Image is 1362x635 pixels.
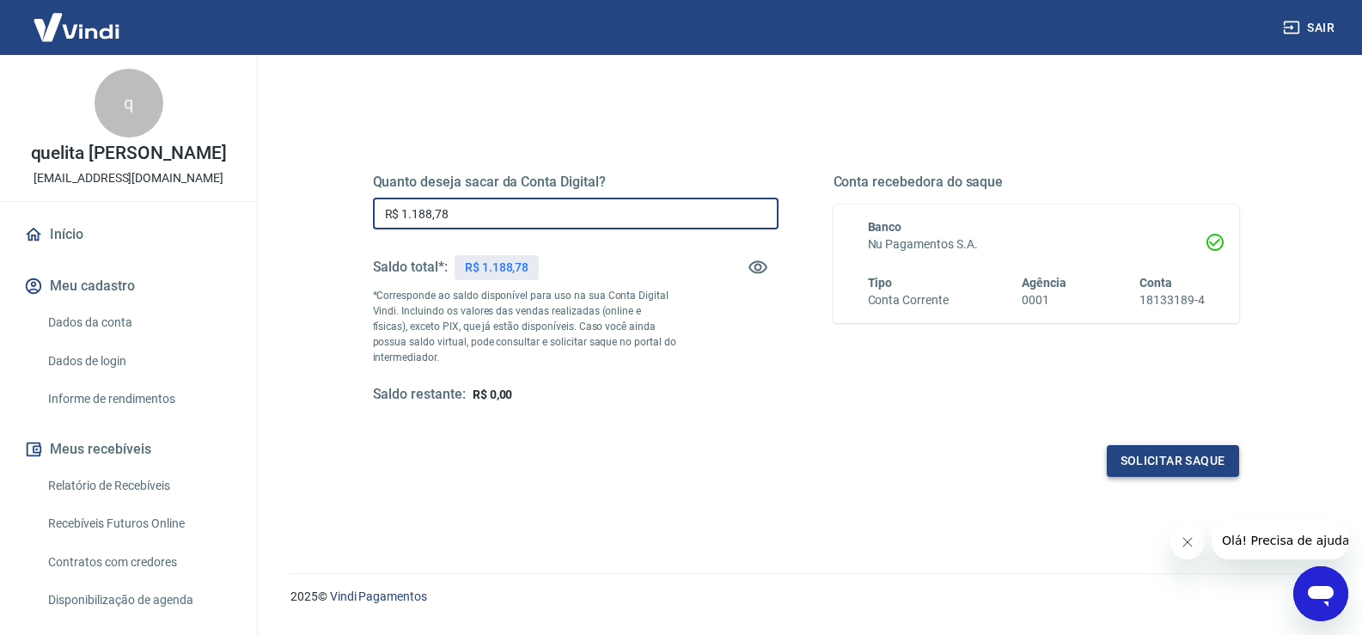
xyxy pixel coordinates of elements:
a: Início [21,216,236,253]
div: q [95,69,163,137]
button: Meus recebíveis [21,430,236,468]
iframe: Fechar mensagem [1170,525,1205,559]
button: Meu cadastro [21,267,236,305]
span: Agência [1022,276,1066,290]
button: Sair [1280,12,1341,44]
h5: Saldo total*: [373,259,448,276]
p: R$ 1.188,78 [465,259,528,277]
a: Relatório de Recebíveis [41,468,236,504]
a: Dados da conta [41,305,236,340]
a: Dados de login [41,344,236,379]
p: [EMAIL_ADDRESS][DOMAIN_NAME] [34,169,223,187]
button: Solicitar saque [1107,445,1239,477]
a: Recebíveis Futuros Online [41,506,236,541]
h6: 0001 [1022,291,1066,309]
h6: Nu Pagamentos S.A. [868,235,1205,253]
h6: Conta Corrente [868,291,949,309]
a: Informe de rendimentos [41,382,236,417]
h5: Conta recebedora do saque [834,174,1239,191]
span: Banco [868,220,902,234]
span: Conta [1139,276,1172,290]
img: Vindi [21,1,132,53]
span: Olá! Precisa de ajuda? [10,12,144,26]
a: Vindi Pagamentos [330,589,427,603]
h5: Quanto deseja sacar da Conta Digital? [373,174,779,191]
h6: 18133189-4 [1139,291,1205,309]
span: Tipo [868,276,893,290]
span: R$ 0,00 [473,388,513,401]
iframe: Botão para abrir a janela de mensagens [1293,566,1348,621]
a: Contratos com credores [41,545,236,580]
p: 2025 © [290,588,1321,606]
p: *Corresponde ao saldo disponível para uso na sua Conta Digital Vindi. Incluindo os valores das ve... [373,288,677,365]
h5: Saldo restante: [373,386,466,404]
a: Disponibilização de agenda [41,583,236,618]
iframe: Mensagem da empresa [1212,522,1348,559]
p: quelita [PERSON_NAME] [31,144,227,162]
